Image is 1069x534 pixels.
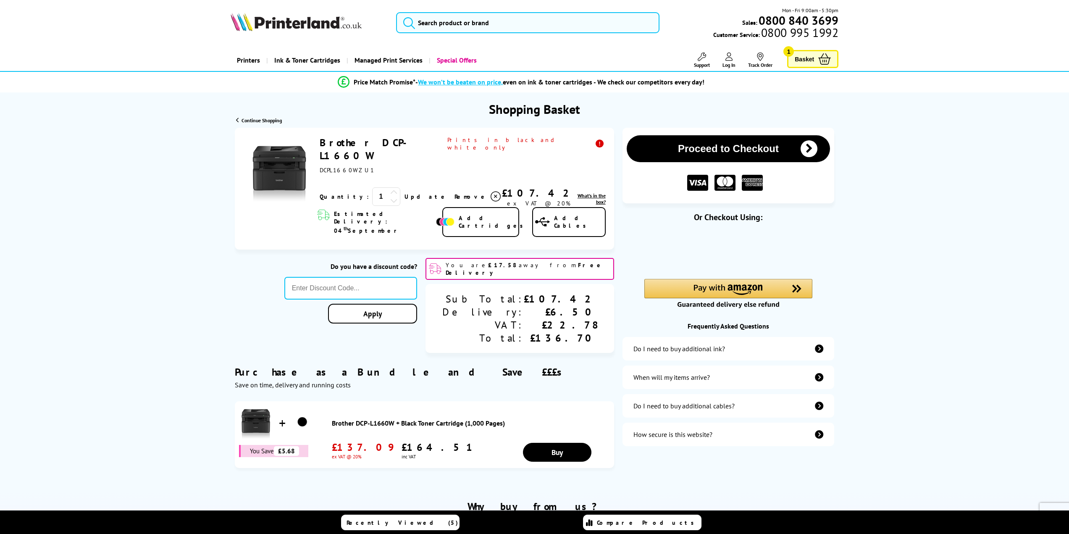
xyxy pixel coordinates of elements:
[489,101,580,117] h1: Shopping Basket
[235,381,614,389] div: Save on time, delivery and running costs
[644,279,812,308] div: Amazon Pay - Use your Amazon account
[284,262,417,271] div: Do you have a discount code?
[332,454,393,460] span: ex VAT @ 20%
[722,53,735,68] a: Log In
[687,175,708,191] img: VISA
[231,500,838,513] h2: Why buy from us?
[239,405,273,439] img: Brother DCP-L1660W + Black Toner Cartridge (1,000 Pages)
[524,318,597,331] div: £22.78
[203,75,840,89] li: modal_Promise
[231,13,362,31] img: Printerland Logo
[627,135,830,162] button: Proceed to Checkout
[402,441,476,454] span: £164.51
[783,46,794,57] span: 1
[248,139,311,202] img: Brother DCP-L1660W
[404,193,448,200] a: Update
[446,261,604,276] b: Free Delivery
[231,13,386,33] a: Printerland Logo
[334,210,434,234] span: Estimated Delivery: 04 September
[442,318,524,331] div: VAT:
[274,446,299,456] span: £5.68
[633,373,710,381] div: When will my items arrive?
[622,394,835,418] a: additional-cables
[442,305,524,318] div: Delivery:
[694,62,710,68] span: Support
[344,225,348,231] sup: th
[795,53,814,65] span: Basket
[347,519,458,526] span: Recently Viewed (5)
[332,419,610,427] a: Brother DCP-L1660W + Black Toner Cartridge (1,000 Pages)
[622,423,835,446] a: secure-website
[742,18,757,26] span: Sales:
[757,16,838,24] a: 0800 840 3699
[633,402,735,410] div: Do I need to buy additional cables?
[442,331,524,345] div: Total:
[320,136,416,162] a: Brother DCP-L1660W
[575,192,605,205] a: lnk_inthebox
[742,175,763,191] img: American Express
[714,175,735,191] img: MASTER CARD
[239,445,309,457] div: You Save
[644,236,812,265] iframe: PayPal
[332,441,393,454] span: £137.09
[488,261,519,269] b: £17.58
[583,515,701,530] a: Compare Products
[347,50,429,71] a: Managed Print Services
[442,292,524,305] div: Sub Total:
[523,443,591,462] a: Buy
[554,214,605,229] span: Add Cables
[328,304,417,324] a: Apply
[524,292,597,305] div: £107.42
[341,515,460,530] a: Recently Viewed (5)
[454,193,488,200] span: Remove
[622,366,835,389] a: items-arrive
[722,62,735,68] span: Log In
[436,218,454,226] img: Add Cartridges
[415,78,704,86] div: - even on ink & toner cartridges - We check our competitors every day!
[622,337,835,360] a: additional-ink
[320,166,374,174] span: DCPL1660WZU1
[502,187,575,200] div: £107.42
[524,331,597,345] div: £136.70
[418,78,503,86] span: We won’t be beaten on price,
[507,200,570,207] span: ex VAT @ 20%
[759,13,838,28] b: 0800 840 3699
[354,78,415,86] span: Price Match Promise*
[622,212,835,223] div: Or Checkout Using:
[748,53,772,68] a: Track Order
[446,261,611,276] span: You are away from
[396,12,660,33] input: Search product or brand
[402,454,476,460] span: inc VAT
[787,50,838,68] a: Basket 1
[622,322,835,330] div: Frequently Asked Questions
[597,519,699,526] span: Compare Products
[454,190,502,203] a: Delete item from your basket
[447,136,606,151] span: Prints in black and white only
[242,117,282,124] span: Continue Shopping
[284,277,417,300] input: Enter Discount Code...
[713,29,838,39] span: Customer Service:
[292,412,313,433] img: Brother DCP-L1660W + Black Toner Cartridge (1,000 Pages)
[274,50,340,71] span: Ink & Toner Cartridges
[235,353,614,389] div: Purchase as a Bundle and Save £££s
[524,305,597,318] div: £6.50
[236,117,282,124] a: Continue Shopping
[266,50,347,71] a: Ink & Toner Cartridges
[633,345,725,353] div: Do I need to buy additional ink?
[633,430,712,439] div: How secure is this website?
[231,50,266,71] a: Printers
[459,214,528,229] span: Add Cartridges
[782,6,838,14] span: Mon - Fri 9:00am - 5:30pm
[429,50,483,71] a: Special Offers
[694,53,710,68] a: Support
[578,192,606,205] span: What's in the box?
[320,193,369,200] span: Quantity:
[760,29,838,37] span: 0800 995 1992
